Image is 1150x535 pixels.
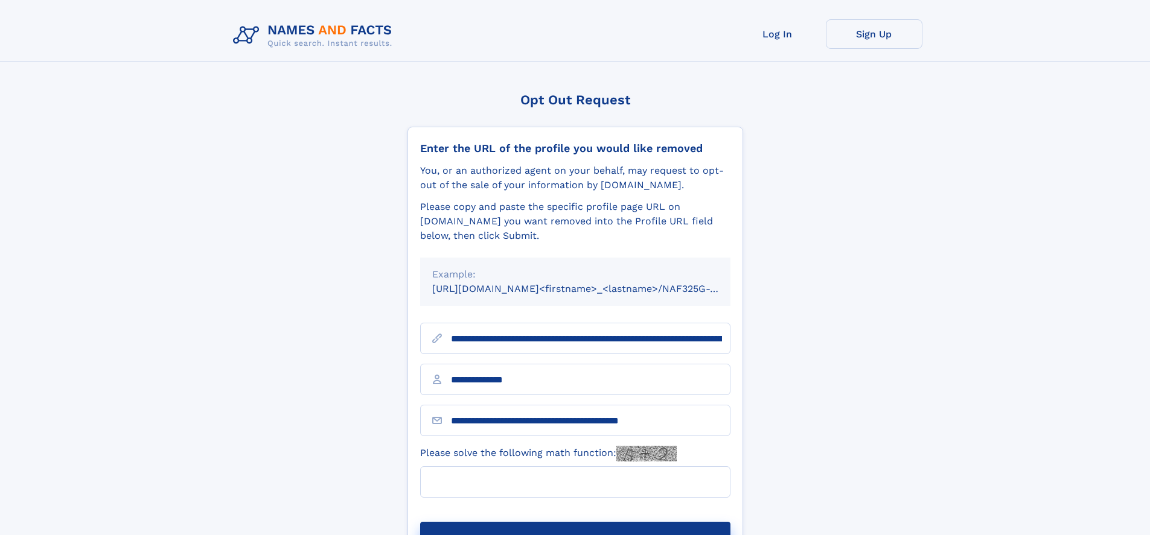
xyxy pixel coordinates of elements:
[407,92,743,107] div: Opt Out Request
[826,19,922,49] a: Sign Up
[228,19,402,52] img: Logo Names and Facts
[729,19,826,49] a: Log In
[432,267,718,282] div: Example:
[420,142,730,155] div: Enter the URL of the profile you would like removed
[420,163,730,192] div: You, or an authorized agent on your behalf, may request to opt-out of the sale of your informatio...
[420,446,677,461] label: Please solve the following math function:
[420,200,730,243] div: Please copy and paste the specific profile page URL on [DOMAIN_NAME] you want removed into the Pr...
[432,283,753,294] small: [URL][DOMAIN_NAME]<firstname>_<lastname>/NAF325G-xxxxxxxx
